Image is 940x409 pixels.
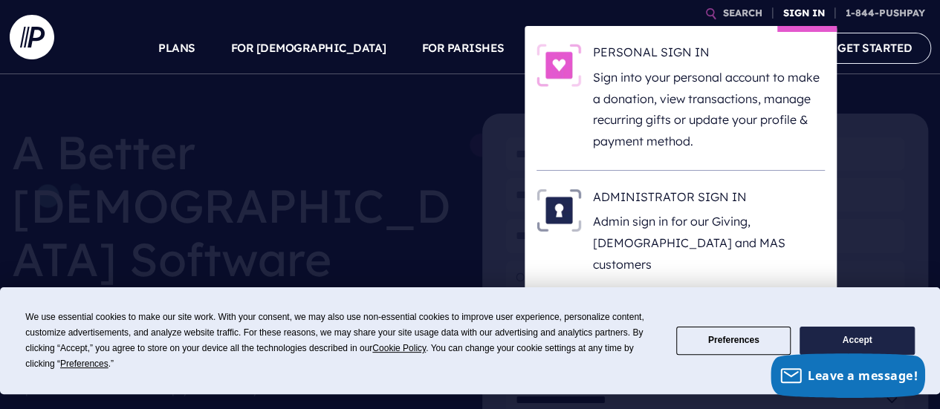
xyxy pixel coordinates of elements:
[540,22,606,74] a: SOLUTIONS
[537,44,581,87] img: PERSONAL SIGN IN - Illustration
[819,33,931,63] a: GET STARTED
[537,189,581,232] img: ADMINISTRATOR SIGN IN - Illustration
[158,22,195,74] a: PLANS
[729,22,784,74] a: COMPANY
[60,359,108,369] span: Preferences
[372,343,426,353] span: Cookie Policy
[593,189,825,211] h6: ADMINISTRATOR SIGN IN
[771,353,925,398] button: Leave a message!
[676,327,791,356] button: Preferences
[593,211,825,275] p: Admin sign in for our Giving, [DEMOGRAPHIC_DATA] and MAS customers
[537,189,825,275] a: ADMINISTRATOR SIGN IN - Illustration ADMINISTRATOR SIGN IN Admin sign in for our Giving, [DEMOGRA...
[800,327,914,356] button: Accept
[422,22,505,74] a: FOR PARISHES
[537,44,825,152] a: PERSONAL SIGN IN - Illustration PERSONAL SIGN IN Sign into your personal account to make a donati...
[231,22,386,74] a: FOR [DEMOGRAPHIC_DATA]
[641,22,693,74] a: EXPLORE
[593,44,825,66] h6: PERSONAL SIGN IN
[25,310,658,372] div: We use essential cookies to make our site work. With your consent, we may also use non-essential ...
[593,67,825,152] p: Sign into your personal account to make a donation, view transactions, manage recurring gifts or ...
[808,367,918,384] span: Leave a message!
